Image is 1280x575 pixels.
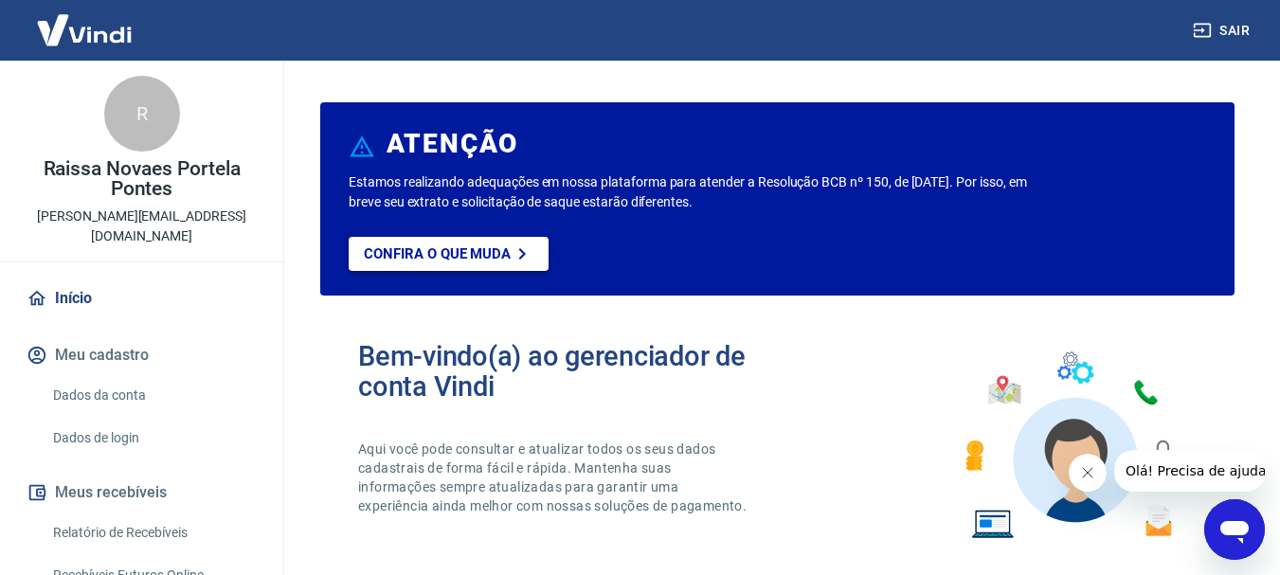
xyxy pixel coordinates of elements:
p: Raissa Novaes Portela Pontes [15,159,268,199]
button: Meu cadastro [23,334,261,376]
p: Confira o que muda [364,245,511,262]
img: Vindi [23,1,146,59]
p: [PERSON_NAME][EMAIL_ADDRESS][DOMAIN_NAME] [15,207,268,246]
button: Meus recebíveis [23,472,261,513]
a: Dados de login [45,419,261,458]
p: Aqui você pode consultar e atualizar todos os seus dados cadastrais de forma fácil e rápida. Mant... [358,440,750,515]
a: Dados da conta [45,376,261,415]
span: Olá! Precisa de ajuda? [11,13,159,28]
a: Relatório de Recebíveis [45,513,261,552]
iframe: Botão para abrir a janela de mensagens [1204,499,1265,560]
iframe: Fechar mensagem [1069,454,1107,492]
a: Início [23,278,261,319]
iframe: Mensagem da empresa [1114,450,1265,492]
a: Confira o que muda [349,237,549,271]
img: Imagem de um avatar masculino com diversos icones exemplificando as funcionalidades do gerenciado... [948,341,1197,550]
div: R [104,76,180,152]
h2: Bem-vindo(a) ao gerenciador de conta Vindi [358,341,778,402]
p: Estamos realizando adequações em nossa plataforma para atender a Resolução BCB nº 150, de [DATE].... [349,172,1035,212]
button: Sair [1189,13,1257,48]
h6: ATENÇÃO [387,135,518,153]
